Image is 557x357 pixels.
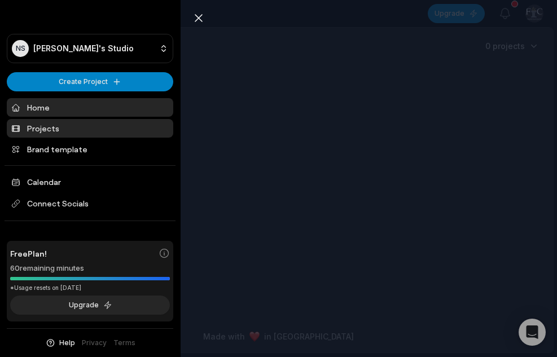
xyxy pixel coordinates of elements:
[33,43,134,54] p: [PERSON_NAME]'s Studio
[10,263,170,274] div: 60 remaining minutes
[7,140,173,158] a: Brand template
[59,338,75,348] span: Help
[82,338,107,348] a: Privacy
[12,40,29,57] div: NS
[519,319,546,346] div: Open Intercom Messenger
[113,338,135,348] a: Terms
[10,296,170,315] button: Upgrade
[10,284,170,292] div: *Usage resets on [DATE]
[10,248,47,259] span: Free Plan!
[7,98,173,117] a: Home
[7,173,173,191] a: Calendar
[7,119,173,138] a: Projects
[7,72,173,91] button: Create Project
[45,338,75,348] button: Help
[7,193,173,214] span: Connect Socials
